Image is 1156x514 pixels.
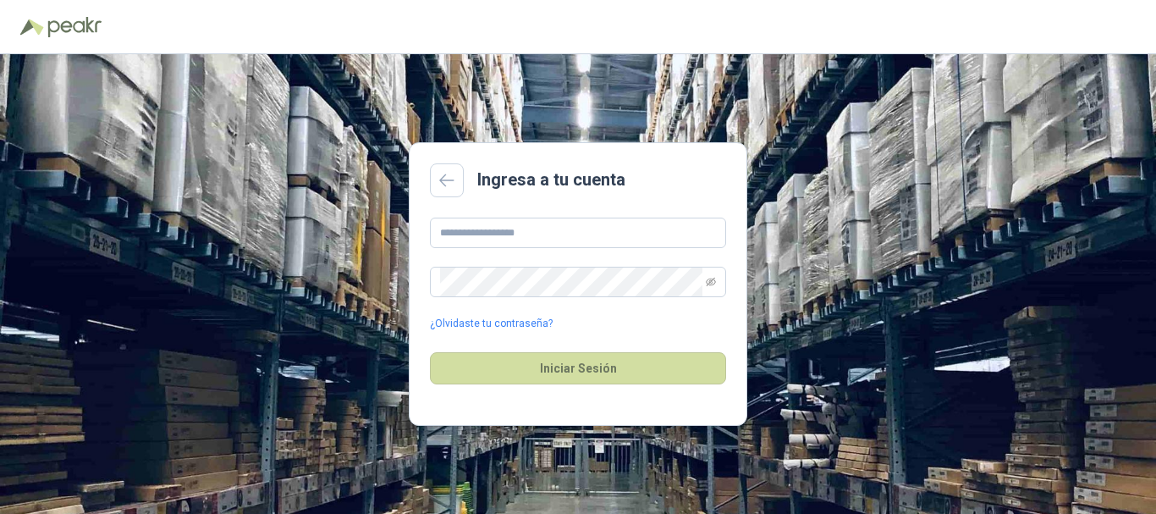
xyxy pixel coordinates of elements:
h2: Ingresa a tu cuenta [477,167,625,193]
a: ¿Olvidaste tu contraseña? [430,316,553,332]
button: Iniciar Sesión [430,352,726,384]
img: Peakr [47,17,102,37]
img: Logo [20,19,44,36]
span: eye-invisible [706,277,716,287]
